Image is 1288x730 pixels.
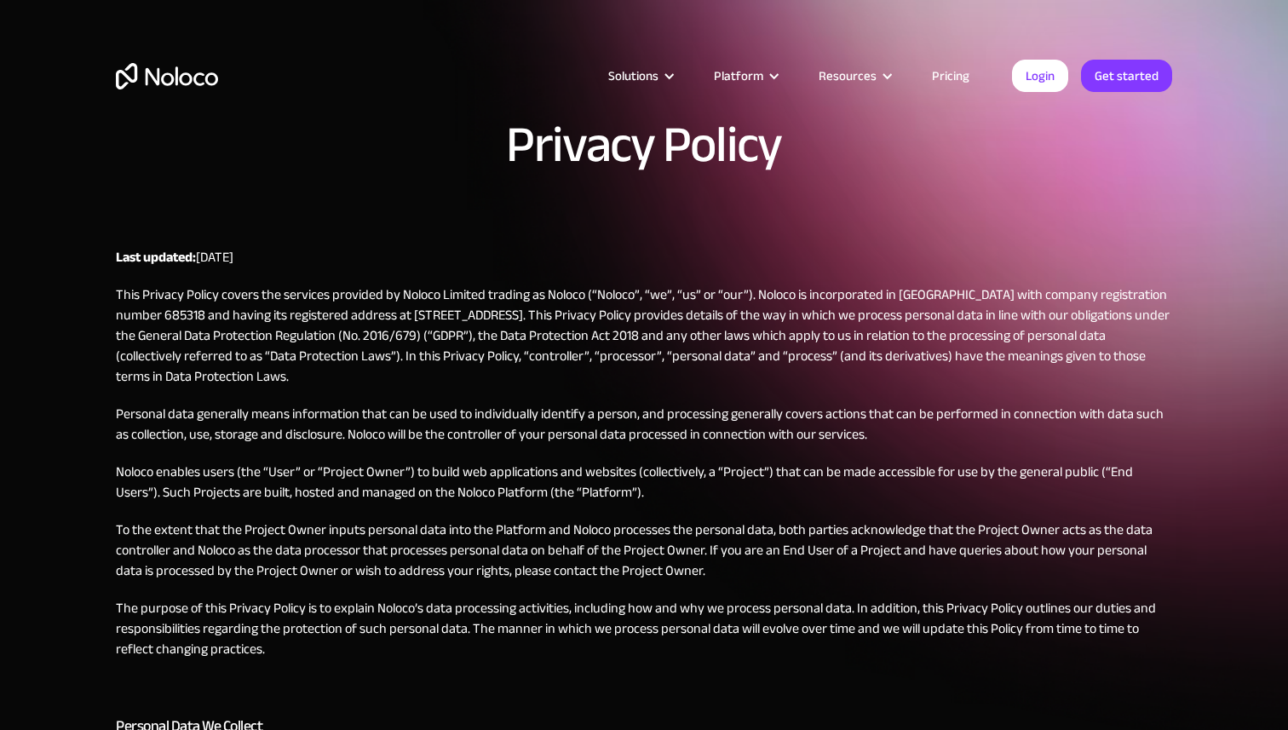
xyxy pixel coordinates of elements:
p: ‍ [116,676,1172,697]
div: Platform [693,65,797,87]
a: Pricing [911,65,991,87]
p: This Privacy Policy covers the services provided by Noloco Limited trading as Noloco (“Noloco”, “... [116,285,1172,387]
a: home [116,63,218,89]
p: [DATE] [116,247,1172,267]
p: To the extent that the Project Owner inputs personal data into the Platform and Noloco processes ... [116,520,1172,581]
div: Solutions [608,65,658,87]
p: Noloco enables users (the “User” or “Project Owner”) to build web applications and websites (coll... [116,462,1172,503]
div: Resources [797,65,911,87]
div: Solutions [587,65,693,87]
div: Platform [714,65,763,87]
h1: Privacy Policy [506,119,781,170]
a: Get started [1081,60,1172,92]
p: Personal data generally means information that can be used to individually identify a person, and... [116,404,1172,445]
div: Resources [819,65,877,87]
strong: Last updated: [116,244,196,270]
a: Login [1012,60,1068,92]
p: The purpose of this Privacy Policy is to explain Noloco’s data processing activities, including h... [116,598,1172,659]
